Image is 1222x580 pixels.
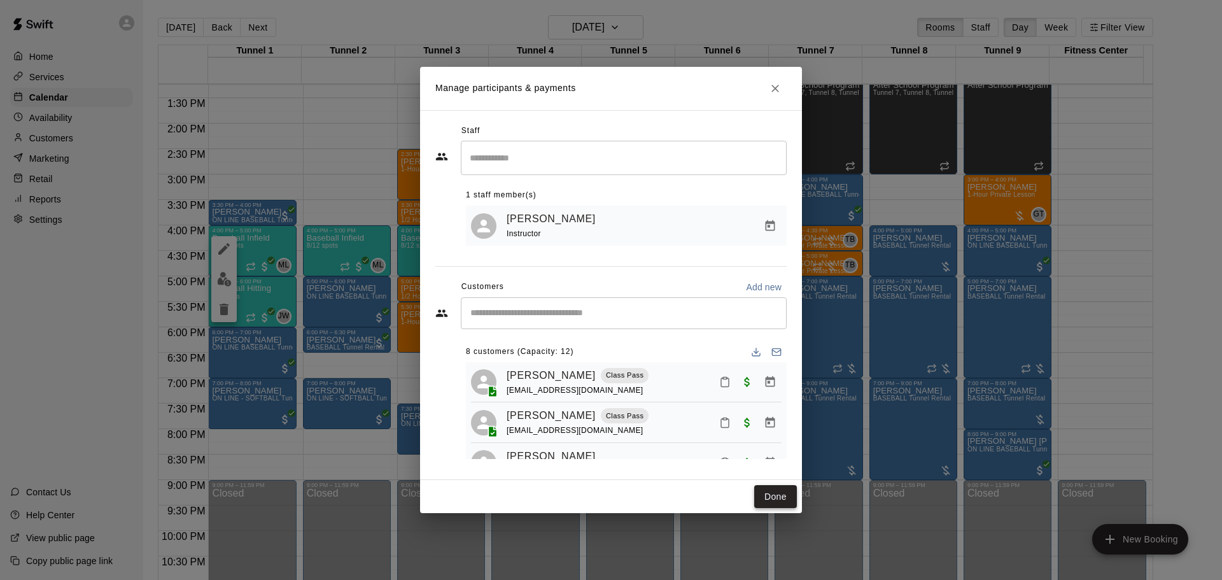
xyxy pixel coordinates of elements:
[461,297,787,329] div: Start typing to search customers...
[746,342,766,362] button: Download list
[736,376,759,386] span: Paid with Credit
[741,277,787,297] button: Add new
[764,77,787,100] button: Close
[759,451,782,474] button: Manage bookings & payment
[471,450,496,476] div: Atanu Khamaru
[766,342,787,362] button: Email participants
[461,277,504,297] span: Customers
[471,213,496,239] div: Marcus Lucas
[461,121,480,141] span: Staff
[435,150,448,163] svg: Staff
[714,452,736,474] button: Mark attendance
[507,386,643,395] span: [EMAIL_ADDRESS][DOMAIN_NAME]
[466,342,573,362] span: 8 customers (Capacity: 12)
[507,426,643,435] span: [EMAIL_ADDRESS][DOMAIN_NAME]
[754,485,797,509] button: Done
[466,185,537,206] span: 1 staff member(s)
[746,281,782,294] p: Add new
[435,81,576,95] p: Manage participants & payments
[714,371,736,393] button: Mark attendance
[736,416,759,427] span: Paid with Credit
[736,456,759,467] span: Paid with Credit
[507,229,541,238] span: Instructor
[606,411,643,421] p: Class Pass
[507,407,596,424] a: [PERSON_NAME]
[507,211,596,227] a: [PERSON_NAME]
[461,141,787,174] div: Search staff
[606,370,643,381] p: Class Pass
[471,369,496,395] div: Agastya Yarramsetti
[759,411,782,434] button: Manage bookings & payment
[507,367,596,384] a: [PERSON_NAME]
[759,371,782,393] button: Manage bookings & payment
[714,412,736,434] button: Mark attendance
[471,410,496,435] div: Alex Regacho
[435,307,448,320] svg: Customers
[507,448,596,465] a: [PERSON_NAME]
[759,215,782,237] button: Manage bookings & payment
